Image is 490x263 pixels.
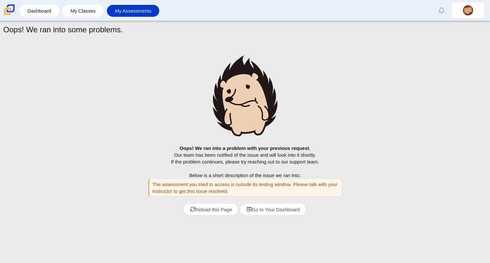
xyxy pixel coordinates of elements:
a: Alerts [434,3,449,17]
img: hedgehog-sad-large.png [213,55,277,136]
a: My Classes [66,5,100,17]
a: horacio.gomez.VC20zv [452,3,484,18]
img: Carmen School of Science & Technology [3,3,16,16]
div: The assessment you tried to access is outside its testing window. Please talk with your instructo... [148,179,342,197]
a: Carmen School of Science & Technology [3,12,16,17]
div: Our team has been notified of the issue and will look into it shortly. If the problem continues, ... [6,145,484,229]
a: Dashboard [23,5,56,17]
img: horacio.gomez.VC20zv [463,5,473,16]
a: My Assessments [110,5,156,17]
b: Oops! We ran into a problem with your previous request. [180,145,310,151]
a: Reload this Page [183,203,239,216]
a: Go to Your Dashboard [240,203,306,216]
h1: Oops! We ran into some problems. [3,24,123,35]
